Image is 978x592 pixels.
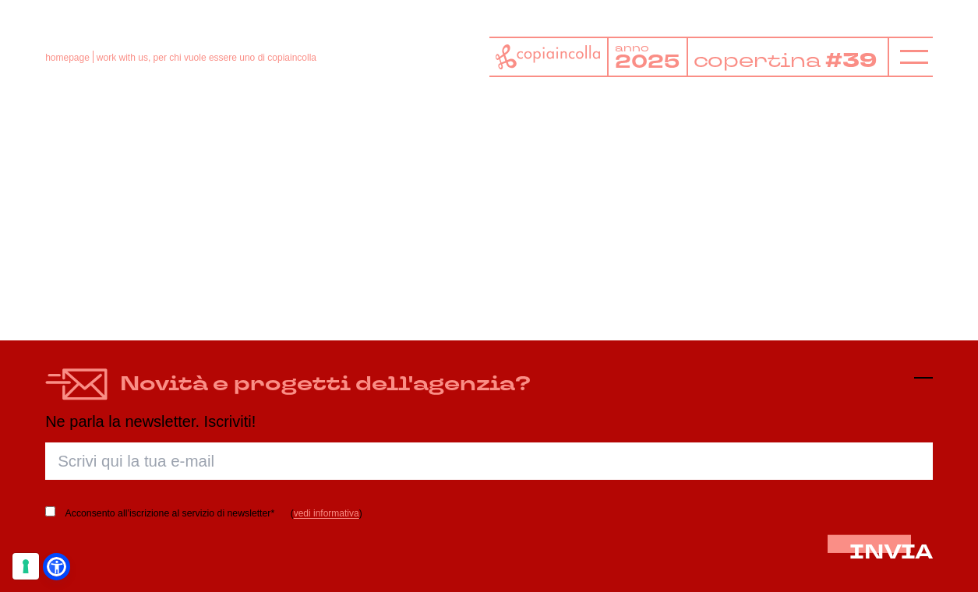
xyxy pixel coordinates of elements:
h4: Novità e progetti dell'agenzia? [120,371,531,399]
input: Scrivi qui la tua e-mail [45,442,933,480]
a: Open Accessibility Menu [47,557,66,576]
button: INVIA [849,541,933,564]
label: Acconsento all’iscrizione al servizio di newsletter* [65,505,275,522]
button: Le tue preferenze relative al consenso per le tecnologie di tracciamento [12,553,39,580]
tspan: 2025 [615,50,680,74]
tspan: copertina [694,47,824,72]
span: ( ) [291,508,362,519]
a: homepage [45,52,90,63]
tspan: anno [615,40,649,54]
a: vedi informativa [294,508,359,519]
span: work with us, per chi vuole essere uno di copiaincolla [97,52,316,63]
p: Ne parla la newsletter. Iscriviti! [45,413,933,430]
span: INVIA [849,538,933,566]
tspan: #39 [828,46,881,74]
